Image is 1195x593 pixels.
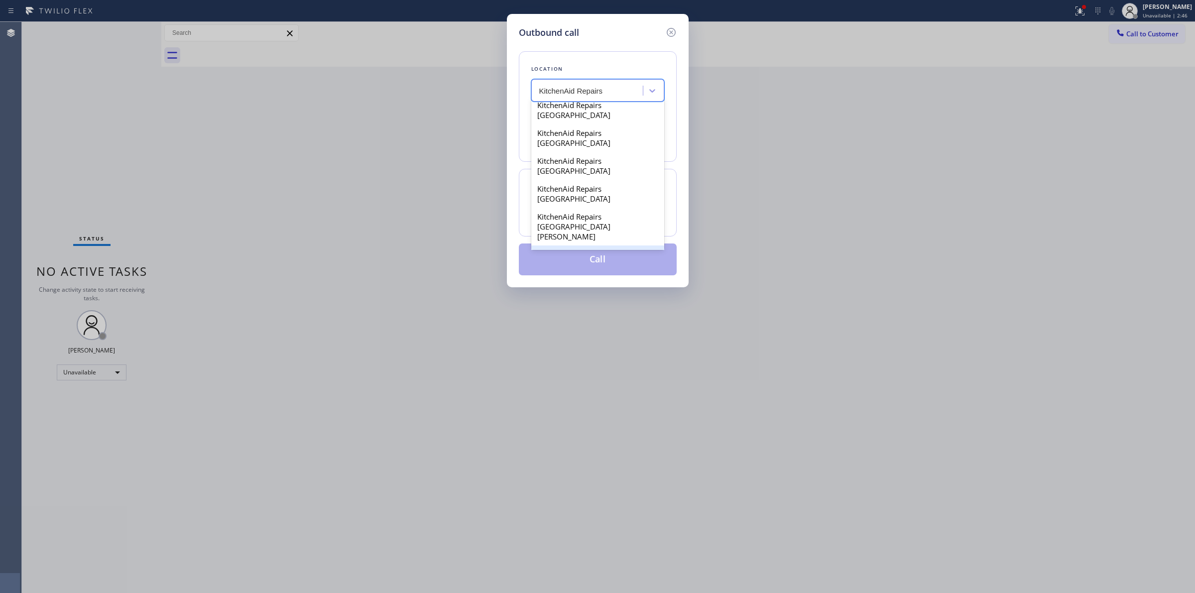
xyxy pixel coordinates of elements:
[531,152,664,180] div: KitchenAid Repairs [GEOGRAPHIC_DATA]
[531,64,664,74] div: Location
[531,96,664,124] div: KitchenAid Repairs [GEOGRAPHIC_DATA]
[519,243,677,275] button: Call
[519,26,579,39] h5: Outbound call
[531,124,664,152] div: KitchenAid Repairs [GEOGRAPHIC_DATA]
[531,208,664,245] div: KitchenAid Repairs [GEOGRAPHIC_DATA][PERSON_NAME]
[531,180,664,208] div: KitchenAid Repairs [GEOGRAPHIC_DATA]
[531,245,664,273] div: KitchenAid Repairs [GEOGRAPHIC_DATA]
